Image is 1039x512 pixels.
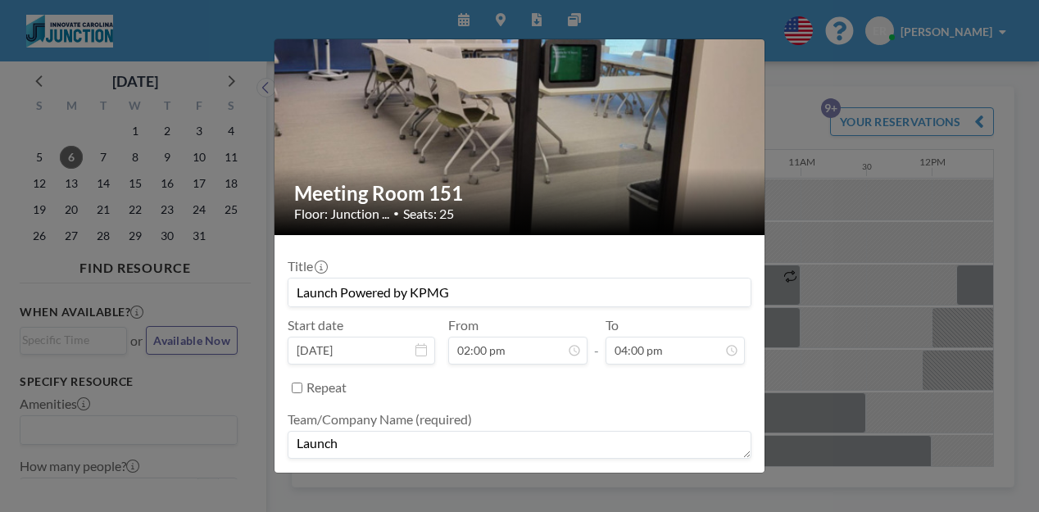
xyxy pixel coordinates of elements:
input: Emil's reservation [288,279,751,306]
label: Repeat [306,379,347,396]
label: To [606,317,619,333]
span: - [594,323,599,359]
label: Title [288,258,326,274]
span: Seats: 25 [403,206,454,222]
span: Floor: Junction ... [294,206,389,222]
label: Start date [288,317,343,333]
label: Team/Company Name (required) [288,411,472,428]
h2: Meeting Room 151 [294,181,746,206]
label: Meeting Purpose [288,472,385,488]
label: From [448,317,479,333]
span: • [393,207,399,220]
